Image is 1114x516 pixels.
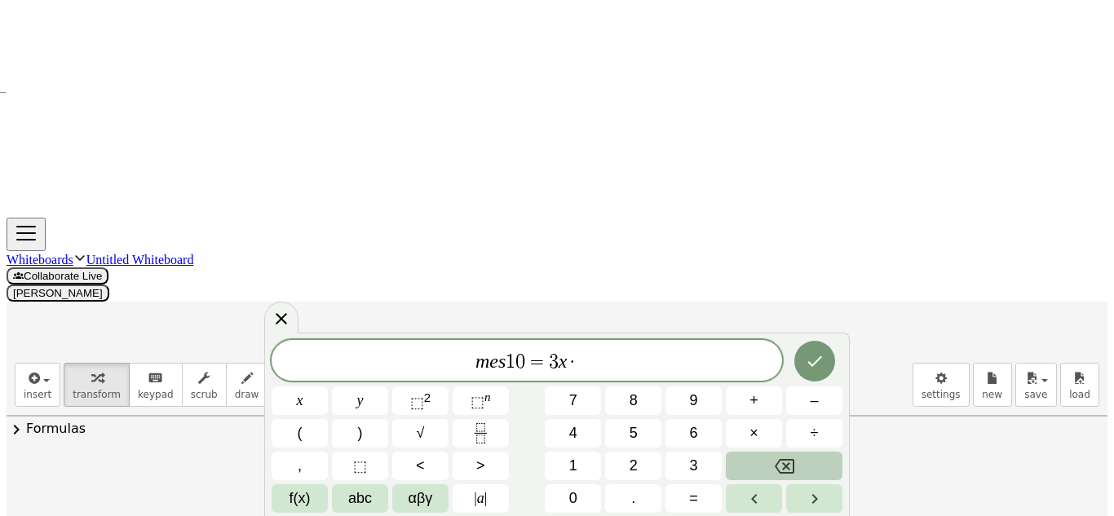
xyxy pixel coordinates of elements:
button: 9 [665,386,722,415]
button: Placeholder [332,452,388,480]
span: [PERSON_NAME] [13,287,103,299]
span: ⬚ [471,394,484,410]
span: αβγ [408,490,432,507]
button: Fraction [453,419,509,448]
button: 4 [545,419,601,448]
button: Absolute value [453,484,509,513]
span: insert [24,389,51,400]
sup: 2 [424,390,431,404]
button: , [272,452,328,480]
span: + [749,392,758,409]
button: 0 [545,484,601,513]
span: scrub [191,389,218,400]
span: 8 [630,392,638,409]
span: | [474,490,477,506]
span: , [298,457,302,474]
span: y [356,392,363,409]
button: chevron_rightFormulas [7,416,1107,442]
button: Greek alphabet [392,484,449,513]
button: Square root [392,419,449,448]
span: > [476,457,485,474]
button: insert [15,363,60,407]
span: 0 [515,352,525,372]
var: s [498,351,506,372]
button: Backspace [726,452,842,480]
a: Whiteboards [7,253,73,267]
button: 6 [665,419,722,448]
span: 7 [569,392,577,409]
button: draw [226,363,268,407]
span: draw [235,389,259,400]
button: Times [726,419,782,448]
button: Superscript [453,386,509,415]
button: 2 [605,452,661,480]
span: 9 [690,392,698,409]
button: Greater than [453,452,509,480]
button: load [1060,363,1099,407]
button: Toggle navigation [7,218,46,251]
button: y [332,386,388,415]
button: Right arrow [786,484,842,513]
button: settings [913,363,970,407]
span: settings [922,389,961,400]
button: Squared [392,386,449,415]
span: save [1024,389,1047,400]
span: new [982,389,1002,400]
button: . [605,484,661,513]
button: Equals [665,484,722,513]
button: Functions [272,484,328,513]
span: – [811,392,819,409]
button: x [272,386,328,415]
span: 5 [630,425,638,442]
span: × [749,425,758,442]
button: Alphabet [332,484,388,513]
button: save [1015,363,1057,407]
span: ⬚ [410,395,424,411]
span: 6 [690,425,698,442]
button: keyboardkeypad [129,363,183,407]
button: ) [332,419,388,448]
span: transform [73,389,121,400]
a: Untitled Whiteboard [86,253,194,267]
button: scrub [182,363,227,407]
var: x [559,351,568,372]
span: 4 [569,425,577,442]
span: = [525,352,549,372]
span: 1 [506,352,515,372]
button: Divide [786,419,842,448]
span: 3 [690,457,698,474]
span: ⬚ [353,457,367,475]
button: ( [272,419,328,448]
span: a [474,490,487,507]
var: m [475,351,489,372]
button: [PERSON_NAME] [7,284,109,302]
span: | [484,490,488,506]
i: keyboard [148,368,163,388]
button: new [973,363,1012,407]
button: 8 [605,386,661,415]
span: · [568,352,579,372]
button: 1 [545,452,601,480]
span: ) [357,425,362,442]
span: x [296,392,303,409]
span: < [416,457,425,474]
span: ÷ [811,425,819,442]
span: ( [297,425,302,442]
button: 3 [665,452,722,480]
span: keypad [138,389,174,400]
button: Less than [392,452,449,480]
span: 1 [569,457,577,474]
span: load [1069,389,1090,400]
button: 7 [545,386,601,415]
button: Minus [786,386,842,415]
button: Done [794,341,835,381]
span: 3 [549,352,559,372]
span: abc [348,490,372,507]
button: transform [64,363,130,407]
span: 2 [630,457,638,474]
span: f(x) [289,490,310,507]
sup: n [484,390,491,404]
span: √ [416,425,424,442]
span: = [689,490,698,507]
span: chevron_right [7,420,26,439]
